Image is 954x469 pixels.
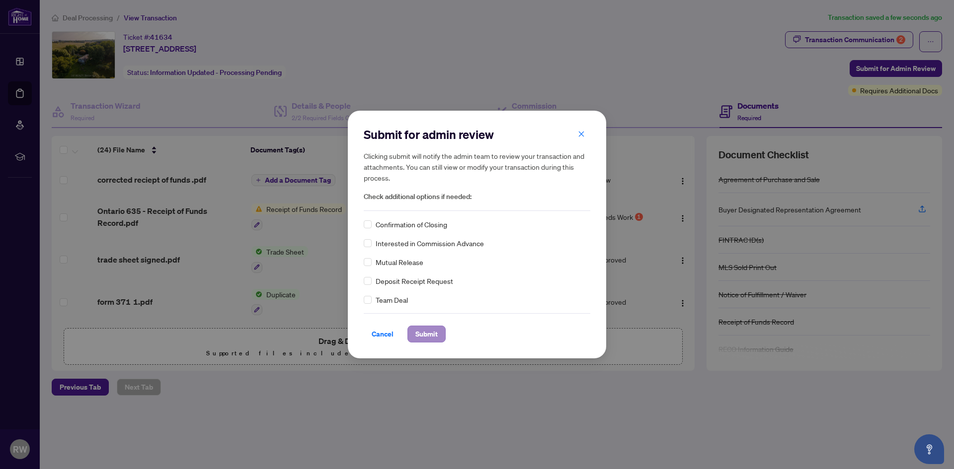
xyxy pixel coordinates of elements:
button: Open asap [914,434,944,464]
span: close [578,131,585,137]
span: Confirmation of Closing [376,219,447,230]
span: Check additional options if needed: [364,191,590,202]
h2: Submit for admin review [364,127,590,142]
h5: Clicking submit will notify the admin team to review your transaction and attachments. You can st... [364,150,590,183]
span: Deposit Receipt Request [376,275,453,286]
button: Submit [407,326,446,342]
span: Mutual Release [376,257,423,268]
span: Team Deal [376,294,408,305]
span: Cancel [372,326,394,342]
span: Interested in Commission Advance [376,238,484,249]
span: Submit [415,326,438,342]
button: Cancel [364,326,401,342]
